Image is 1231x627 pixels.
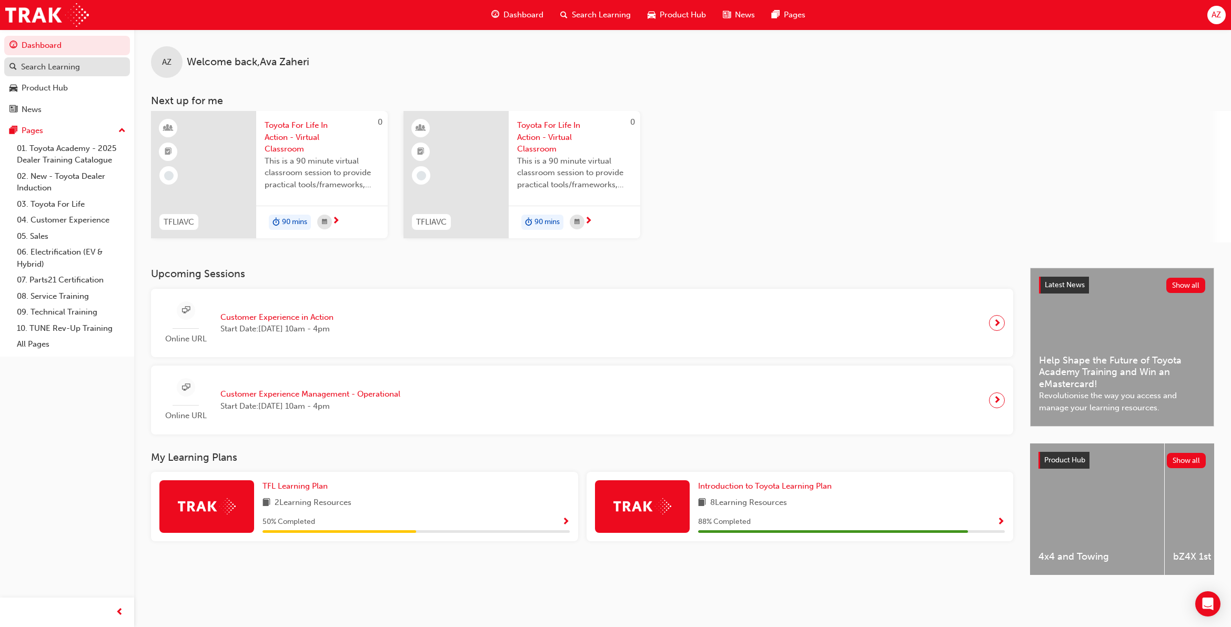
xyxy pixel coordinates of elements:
span: Toyota For Life In Action - Virtual Classroom [265,119,379,155]
a: pages-iconPages [763,4,814,26]
span: search-icon [9,63,17,72]
div: News [22,104,42,116]
span: Welcome back , Ava Zaheri [187,56,309,68]
span: duration-icon [525,216,532,229]
a: Online URLCustomer Experience Management - OperationalStart Date:[DATE] 10am - 4pm [159,374,1005,426]
a: 08. Service Training [13,288,130,305]
span: book-icon [698,497,706,510]
span: guage-icon [9,41,17,50]
a: search-iconSearch Learning [552,4,639,26]
a: 07. Parts21 Certification [13,272,130,288]
a: Product Hub [4,78,130,98]
span: next-icon [332,217,340,226]
span: Customer Experience in Action [220,311,334,323]
span: sessionType_ONLINE_URL-icon [182,381,190,395]
h3: My Learning Plans [151,451,1013,463]
span: Online URL [159,410,212,422]
span: book-icon [263,497,270,510]
span: calendar-icon [574,216,580,229]
a: 02. New - Toyota Dealer Induction [13,168,130,196]
img: Trak [178,498,236,514]
a: Product HubShow all [1038,452,1206,469]
span: 2 Learning Resources [275,497,351,510]
span: Product Hub [1044,456,1085,464]
a: 10. TUNE Rev-Up Training [13,320,130,337]
a: 01. Toyota Academy - 2025 Dealer Training Catalogue [13,140,130,168]
a: car-iconProduct Hub [639,4,714,26]
span: This is a 90 minute virtual classroom session to provide practical tools/frameworks, behaviours a... [517,155,632,191]
img: Trak [5,3,89,27]
span: calendar-icon [322,216,327,229]
a: 0TFLIAVCToyota For Life In Action - Virtual ClassroomThis is a 90 minute virtual classroom sessio... [151,111,388,238]
div: Product Hub [22,82,68,94]
button: Pages [4,121,130,140]
span: news-icon [9,105,17,115]
span: News [735,9,755,21]
a: 4x4 and Towing [1030,443,1164,575]
span: duration-icon [273,216,280,229]
a: News [4,100,130,119]
button: AZ [1207,6,1226,24]
span: 90 mins [534,216,560,228]
span: Toyota For Life In Action - Virtual Classroom [517,119,632,155]
span: Start Date: [DATE] 10am - 4pm [220,323,334,335]
h3: Next up for me [134,95,1231,107]
span: Introduction to Toyota Learning Plan [698,481,832,491]
span: next-icon [584,217,592,226]
span: Latest News [1045,280,1085,289]
a: 05. Sales [13,228,130,245]
span: AZ [1212,9,1221,21]
span: up-icon [118,124,126,138]
button: DashboardSearch LearningProduct HubNews [4,34,130,121]
span: Online URL [159,333,212,345]
span: pages-icon [9,126,17,136]
span: prev-icon [116,606,124,619]
span: 88 % Completed [698,516,751,528]
span: booktick-icon [417,145,425,159]
span: TFLIAVC [416,216,447,228]
a: Search Learning [4,57,130,77]
button: Show Progress [562,515,570,529]
div: Pages [22,125,43,137]
h3: Upcoming Sessions [151,268,1013,280]
a: TFL Learning Plan [263,480,332,492]
span: Show Progress [562,518,570,527]
span: Show Progress [997,518,1005,527]
a: Introduction to Toyota Learning Plan [698,480,836,492]
span: 8 Learning Resources [710,497,787,510]
span: Product Hub [660,9,706,21]
span: Dashboard [503,9,543,21]
span: AZ [162,56,171,68]
a: All Pages [13,336,130,352]
span: guage-icon [491,8,499,22]
button: Show all [1167,453,1206,468]
span: next-icon [993,393,1001,408]
a: Dashboard [4,36,130,55]
span: 4x4 and Towing [1038,551,1156,563]
a: Latest NewsShow allHelp Shape the Future of Toyota Academy Training and Win an eMastercard!Revolu... [1030,268,1214,427]
span: car-icon [9,84,17,93]
a: 03. Toyota For Life [13,196,130,213]
span: TFLIAVC [164,216,194,228]
span: TFL Learning Plan [263,481,328,491]
span: This is a 90 minute virtual classroom session to provide practical tools/frameworks, behaviours a... [265,155,379,191]
span: learningRecordVerb_NONE-icon [417,171,426,180]
div: Search Learning [21,61,80,73]
span: Customer Experience Management - Operational [220,388,400,400]
span: pages-icon [772,8,780,22]
span: 0 [378,117,382,127]
span: 90 mins [282,216,307,228]
span: sessionType_ONLINE_URL-icon [182,304,190,317]
a: guage-iconDashboard [483,4,552,26]
span: next-icon [993,316,1001,330]
a: Latest NewsShow all [1039,277,1205,294]
span: Pages [784,9,805,21]
a: Online URLCustomer Experience in ActionStart Date:[DATE] 10am - 4pm [159,297,1005,349]
span: 0 [630,117,635,127]
span: Revolutionise the way you access and manage your learning resources. [1039,390,1205,413]
span: Help Shape the Future of Toyota Academy Training and Win an eMastercard! [1039,355,1205,390]
span: learningResourceType_INSTRUCTOR_LED-icon [165,122,172,135]
a: 04. Customer Experience [13,212,130,228]
span: 50 % Completed [263,516,315,528]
